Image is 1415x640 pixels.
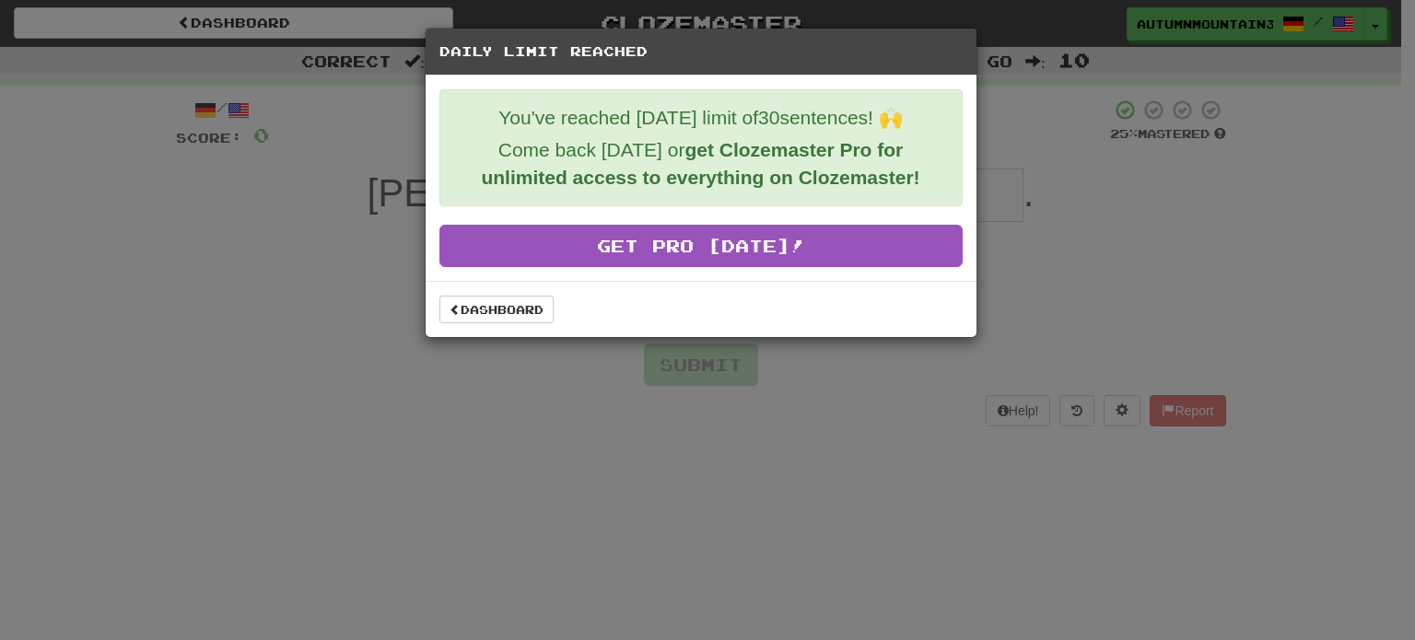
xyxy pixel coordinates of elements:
h5: Daily Limit Reached [439,42,963,61]
strong: get Clozemaster Pro for unlimited access to everything on Clozemaster! [481,139,919,188]
a: Dashboard [439,296,554,323]
p: You've reached [DATE] limit of 30 sentences! 🙌 [454,104,948,132]
p: Come back [DATE] or [454,136,948,192]
a: Get Pro [DATE]! [439,225,963,267]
